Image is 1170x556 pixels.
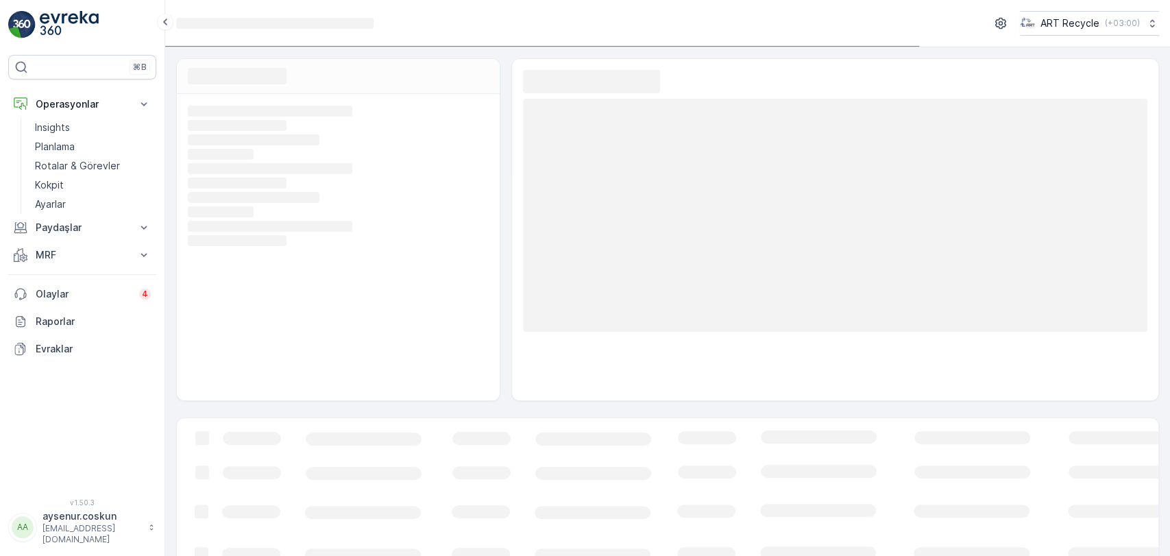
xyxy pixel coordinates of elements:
button: MRF [8,241,156,269]
a: Raporlar [8,308,156,335]
img: image_23.png [1020,16,1035,31]
p: Insights [35,121,70,134]
p: Planlama [35,140,75,154]
p: Kokpit [35,178,64,192]
p: ART Recycle [1040,16,1099,30]
p: Olaylar [36,287,131,301]
p: aysenur.coskun [42,509,141,523]
span: v 1.50.3 [8,498,156,507]
p: 4 [142,289,148,300]
p: Rotalar & Görevler [35,159,120,173]
p: Raporlar [36,315,151,328]
p: Evraklar [36,342,151,356]
p: Ayarlar [35,197,66,211]
a: Olaylar4 [8,280,156,308]
img: logo [8,11,36,38]
div: AA [12,516,34,538]
p: [EMAIL_ADDRESS][DOMAIN_NAME] [42,523,141,545]
p: MRF [36,248,129,262]
a: Kokpit [29,176,156,195]
p: ⌘B [133,62,147,73]
button: ART Recycle(+03:00) [1020,11,1159,36]
button: Paydaşlar [8,214,156,241]
p: Operasyonlar [36,97,129,111]
a: Evraklar [8,335,156,363]
button: AAaysenur.coskun[EMAIL_ADDRESS][DOMAIN_NAME] [8,509,156,545]
a: Planlama [29,137,156,156]
a: Insights [29,118,156,137]
img: logo_light-DOdMpM7g.png [40,11,99,38]
a: Rotalar & Görevler [29,156,156,176]
button: Operasyonlar [8,90,156,118]
p: Paydaşlar [36,221,129,234]
p: ( +03:00 ) [1105,18,1140,29]
a: Ayarlar [29,195,156,214]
